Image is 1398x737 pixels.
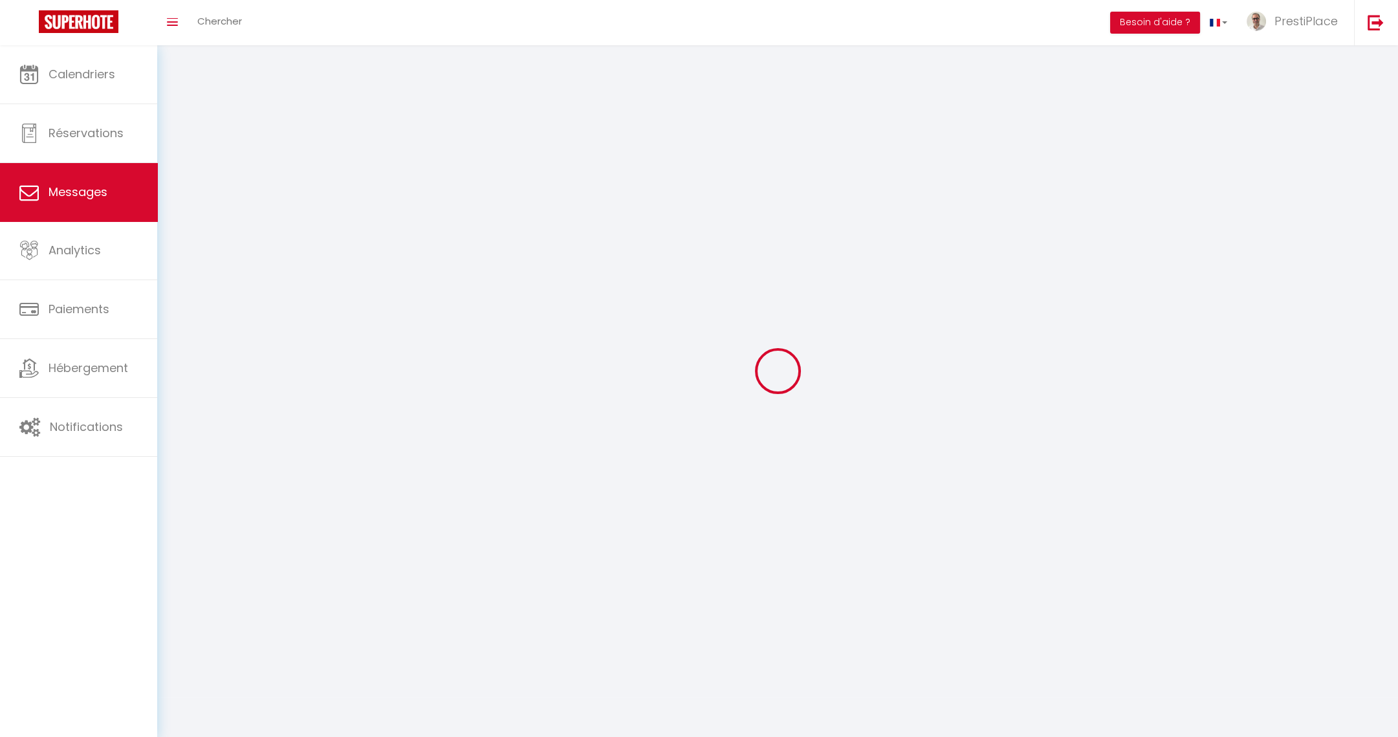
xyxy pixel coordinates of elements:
[1274,13,1338,29] span: PrestiPlace
[49,360,128,376] span: Hébergement
[49,301,109,317] span: Paiements
[49,66,115,82] span: Calendriers
[1110,12,1200,34] button: Besoin d'aide ?
[49,242,101,258] span: Analytics
[49,125,124,141] span: Réservations
[1368,14,1384,30] img: logout
[49,184,107,200] span: Messages
[50,419,123,435] span: Notifications
[1247,12,1266,31] img: ...
[197,14,242,28] span: Chercher
[39,10,118,33] img: Super Booking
